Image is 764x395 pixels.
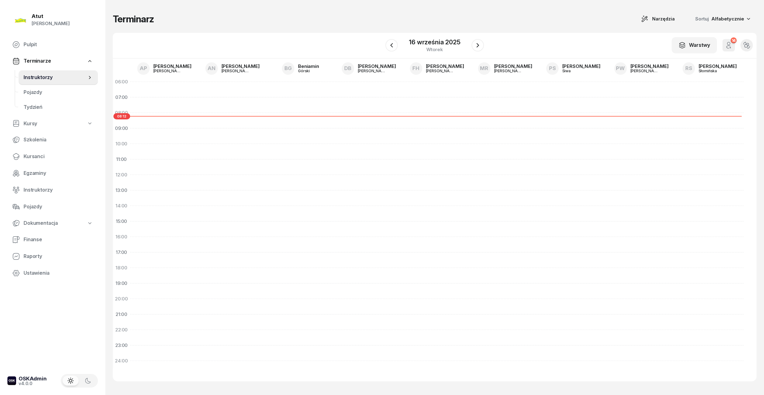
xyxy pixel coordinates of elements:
[24,236,93,244] span: Finanse
[24,73,87,82] span: Instruktorzy
[7,117,98,131] a: Kursy
[630,69,660,73] div: [PERSON_NAME]
[24,219,58,227] span: Dokumentacja
[113,338,130,353] div: 23:00
[19,70,98,85] a: Instruktorzy
[24,103,93,111] span: Tydzień
[7,199,98,214] a: Pojazdy
[222,64,260,69] div: [PERSON_NAME]
[19,381,47,386] div: v4.0.0
[24,41,93,49] span: Pulpit
[652,15,675,23] span: Narzędzia
[113,183,130,198] div: 13:00
[113,307,130,322] div: 21:00
[685,66,692,71] span: RS
[405,60,469,77] a: FH[PERSON_NAME][PERSON_NAME]
[7,232,98,247] a: Finanse
[7,166,98,181] a: Egzaminy
[630,64,669,69] div: [PERSON_NAME]
[699,64,737,69] div: [PERSON_NAME]
[19,85,98,100] a: Pojazdy
[480,66,488,71] span: MR
[616,66,625,71] span: PW
[298,64,319,69] div: Beniamin
[426,69,456,73] div: [PERSON_NAME]
[200,60,265,77] a: AN[PERSON_NAME][PERSON_NAME]
[731,38,736,43] div: 14
[298,69,319,73] div: Górski
[24,269,93,277] span: Ustawienia
[113,276,130,291] div: 19:00
[541,60,605,77] a: PS[PERSON_NAME]Siwa
[409,47,460,52] div: wtorek
[113,136,130,152] div: 10:00
[153,64,191,69] div: [PERSON_NAME]
[7,132,98,147] a: Szkolenia
[358,69,388,73] div: [PERSON_NAME]
[113,245,130,260] div: 17:00
[153,69,183,73] div: [PERSON_NAME]
[337,60,401,77] a: DB[PERSON_NAME][PERSON_NAME]
[24,169,93,177] span: Egzaminy
[132,60,196,77] a: AP[PERSON_NAME][PERSON_NAME]
[473,60,537,77] a: MR[PERSON_NAME][PERSON_NAME]
[113,322,130,338] div: 22:00
[695,15,710,23] span: Sortuj
[7,266,98,281] a: Ustawienia
[113,74,130,90] div: 06:00
[562,69,592,73] div: Siwa
[7,216,98,230] a: Dokumentacja
[32,14,70,19] div: Atut
[412,66,419,71] span: FH
[678,41,710,49] div: Warstwy
[113,121,130,136] div: 09:00
[688,12,757,25] button: Sortuj Alfabetycznie
[562,64,600,69] div: [PERSON_NAME]
[678,60,742,77] a: RS[PERSON_NAME]Słomińska
[426,64,464,69] div: [PERSON_NAME]
[113,214,130,229] div: 15:00
[24,153,93,161] span: Kursanci
[344,66,351,71] span: DB
[113,105,130,121] div: 08:00
[24,57,51,65] span: Terminarze
[672,37,717,53] button: Warstwy
[24,252,93,260] span: Raporty
[7,183,98,197] a: Instruktorzy
[284,66,292,71] span: BG
[711,16,744,22] span: Alfabetycznie
[24,88,93,96] span: Pojazdy
[222,69,251,73] div: [PERSON_NAME]
[24,203,93,211] span: Pojazdy
[7,376,16,385] img: logo-xs-dark@2x.png
[7,149,98,164] a: Kursanci
[494,69,524,73] div: [PERSON_NAME]
[208,66,216,71] span: AN
[7,37,98,52] a: Pulpit
[722,39,735,51] button: 14
[113,353,130,369] div: 24:00
[635,13,680,25] button: Narzędzia
[24,136,93,144] span: Szkolenia
[549,66,556,71] span: PS
[113,229,130,245] div: 16:00
[113,90,130,105] div: 07:00
[24,120,37,128] span: Kursy
[7,54,98,68] a: Terminarze
[113,260,130,276] div: 18:00
[19,100,98,115] a: Tydzień
[113,152,130,167] div: 11:00
[113,167,130,183] div: 12:00
[113,198,130,214] div: 14:00
[409,39,460,45] div: 16 września 2025
[113,291,130,307] div: 20:00
[494,64,532,69] div: [PERSON_NAME]
[32,20,70,28] div: [PERSON_NAME]
[277,60,324,77] a: BGBeniaminGórski
[358,64,396,69] div: [PERSON_NAME]
[609,60,674,77] a: PW[PERSON_NAME][PERSON_NAME]
[24,186,93,194] span: Instruktorzy
[140,66,147,71] span: AP
[699,69,728,73] div: Słomińska
[113,13,154,24] h1: Terminarz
